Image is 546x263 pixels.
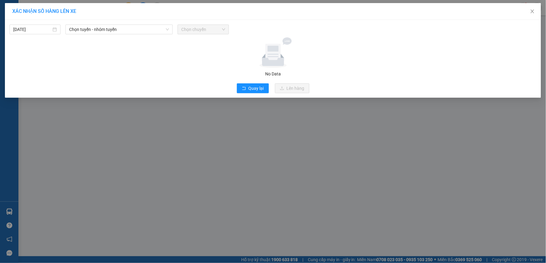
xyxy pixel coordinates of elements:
[237,83,269,93] button: rollbackQuay lại
[181,25,225,34] span: Chọn chuyến
[530,9,535,14] span: close
[69,25,169,34] span: Chọn tuyến - nhóm tuyến
[242,86,246,91] span: rollback
[9,71,537,77] div: No Data
[166,28,169,31] span: down
[275,83,309,93] button: uploadLên hàng
[249,85,264,92] span: Quay lại
[12,8,76,14] span: XÁC NHẬN SỐ HÀNG LÊN XE
[13,26,51,33] input: 13/09/2025
[524,3,541,20] button: Close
